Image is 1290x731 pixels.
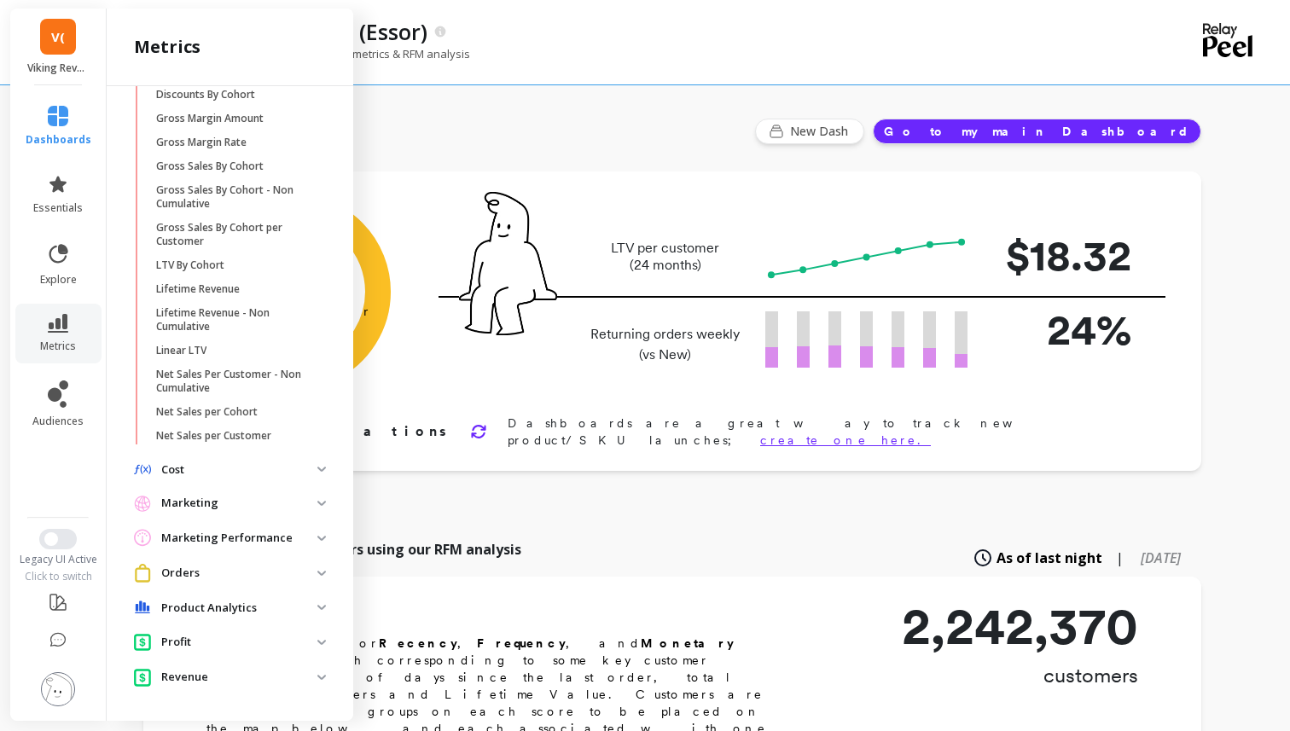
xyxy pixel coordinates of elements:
[379,636,457,650] b: Recency
[477,636,566,650] b: Frequency
[134,564,151,582] img: navigation item icon
[997,548,1102,568] span: As of last night
[161,600,317,617] p: Product Analytics
[161,530,317,547] p: Marketing Performance
[156,405,258,419] p: Net Sales per Cohort
[134,529,151,547] img: navigation item icon
[40,339,76,353] span: metrics
[134,600,151,614] img: navigation item icon
[1141,548,1181,567] span: [DATE]
[161,634,317,651] p: Profit
[134,464,151,475] img: navigation item icon
[9,570,108,583] div: Click to switch
[156,368,319,395] p: Net Sales Per Customer - Non Cumulative
[134,668,151,686] img: navigation item icon
[9,553,108,566] div: Legacy UI Active
[459,192,557,335] img: pal seatted on line
[27,61,90,75] p: Viking Revolution (Essor)
[317,675,326,680] img: down caret icon
[41,672,75,706] img: profile picture
[790,123,853,140] span: New Dash
[156,112,264,125] p: Gross Margin Amount
[317,467,326,472] img: down caret icon
[156,344,206,357] p: Linear LTV
[995,223,1131,287] p: $18.32
[156,282,240,296] p: Lifetime Revenue
[40,273,77,287] span: explore
[317,571,326,576] img: down caret icon
[156,136,247,149] p: Gross Margin Rate
[317,640,326,645] img: down caret icon
[134,495,151,512] img: navigation item icon
[156,183,319,211] p: Gross Sales By Cohort - Non Cumulative
[156,160,264,173] p: Gross Sales By Cohort
[156,88,255,102] p: Discounts By Cohort
[317,501,326,506] img: down caret icon
[39,529,77,549] button: Switch to New UI
[585,240,745,274] p: LTV per customer (24 months)
[317,605,326,610] img: down caret icon
[156,306,319,334] p: Lifetime Revenue - Non Cumulative
[32,415,84,428] span: audiences
[206,600,787,628] h2: RFM Segments
[760,433,931,447] a: create one here.
[902,600,1138,652] p: 2,242,370
[161,495,317,512] p: Marketing
[508,415,1147,449] p: Dashboards are a great way to track new product/SKU launches;
[26,133,91,147] span: dashboards
[995,298,1131,362] p: 24%
[134,633,151,651] img: navigation item icon
[873,119,1201,144] button: Go to my main Dashboard
[156,258,224,272] p: LTV By Cohort
[161,565,317,582] p: Orders
[161,669,317,686] p: Revenue
[585,324,745,365] p: Returning orders weekly (vs New)
[317,536,326,541] img: down caret icon
[755,119,864,144] button: New Dash
[902,662,1138,689] p: customers
[33,201,83,215] span: essentials
[134,35,200,59] h2: metrics
[156,221,319,248] p: Gross Sales By Cohort per Customer
[1116,548,1124,568] span: |
[161,461,317,479] p: Cost
[156,429,271,443] p: Net Sales per Customer
[51,27,65,47] span: V(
